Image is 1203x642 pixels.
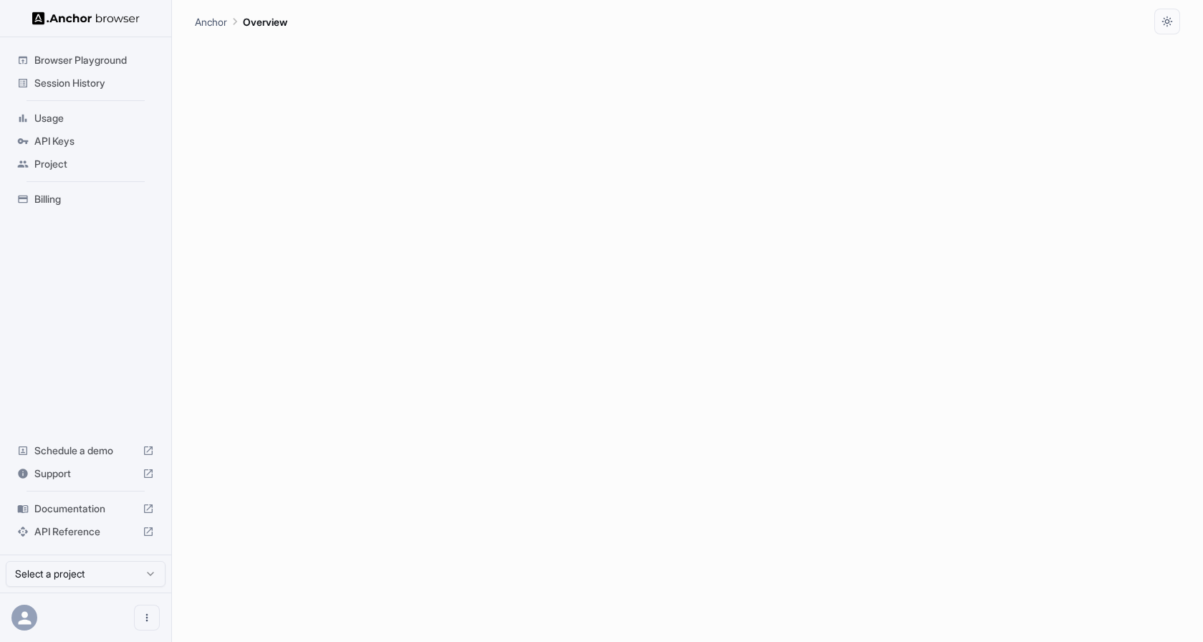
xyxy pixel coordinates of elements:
span: Billing [34,192,154,206]
div: Support [11,462,160,485]
button: Open menu [134,605,160,631]
div: Browser Playground [11,49,160,72]
div: Schedule a demo [11,439,160,462]
p: Overview [243,14,287,29]
span: Documentation [34,502,137,516]
div: API Reference [11,520,160,543]
span: Usage [34,111,154,125]
div: Session History [11,72,160,95]
nav: breadcrumb [195,14,287,29]
p: Anchor [195,14,227,29]
span: Browser Playground [34,53,154,67]
div: Project [11,153,160,176]
span: Schedule a demo [34,444,137,458]
div: Billing [11,188,160,211]
img: Anchor Logo [32,11,140,25]
div: Documentation [11,497,160,520]
div: Usage [11,107,160,130]
span: API Reference [34,524,137,539]
span: Support [34,466,137,481]
span: Project [34,157,154,171]
span: API Keys [34,134,154,148]
span: Session History [34,76,154,90]
div: API Keys [11,130,160,153]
